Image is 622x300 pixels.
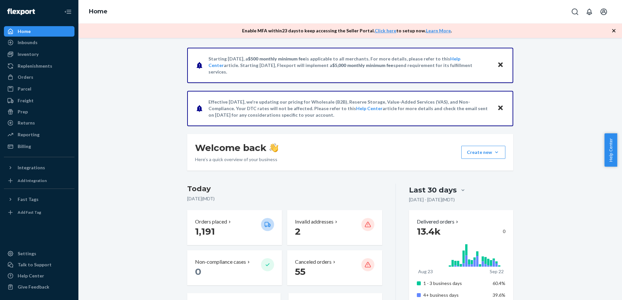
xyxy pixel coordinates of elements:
div: Parcel [18,86,31,92]
a: Learn More [426,28,451,33]
div: 0 [417,225,505,237]
button: Open notifications [583,5,596,18]
iframe: Opens a widget where you can chat to one of our agents [580,280,615,297]
span: 55 [295,266,305,277]
div: Replenishments [18,63,52,69]
p: Invalid addresses [295,218,334,225]
a: Inbounds [4,37,74,48]
a: Returns [4,118,74,128]
button: Delivered orders [417,218,460,225]
div: Last 30 days [409,185,457,195]
h3: Today [187,184,382,194]
div: Inventory [18,51,39,58]
button: Give Feedback [4,282,74,292]
div: Freight [18,97,34,104]
ol: breadcrumbs [84,2,113,21]
p: Effective [DATE], we're updating our pricing for Wholesale (B2B), Reserve Storage, Value-Added Se... [208,99,491,118]
div: Give Feedback [18,284,49,290]
span: $5,000 monthly minimum fee [332,62,393,68]
div: Talk to Support [18,261,52,268]
a: Reporting [4,129,74,140]
a: Add Fast Tag [4,207,74,218]
a: Prep [4,107,74,117]
a: Replenishments [4,61,74,71]
button: Non-compliance cases 0 [187,250,282,285]
a: Parcel [4,84,74,94]
div: Orders [18,74,33,80]
a: Help Center [356,106,383,111]
button: Close [496,60,505,70]
div: Prep [18,108,28,115]
span: 2 [295,226,301,237]
button: Integrations [4,162,74,173]
div: Integrations [18,164,45,171]
button: Invalid addresses 2 [287,210,382,245]
h1: Welcome back [195,142,278,154]
p: [DATE] ( MDT ) [187,195,382,202]
div: Help Center [18,273,44,279]
p: Orders placed [195,218,227,225]
div: Reporting [18,131,40,138]
a: Click here [375,28,396,33]
span: 60.4% [493,280,505,286]
button: Canceled orders 55 [287,250,382,285]
p: Non-compliance cases [195,258,246,266]
button: Open account menu [597,5,610,18]
div: Returns [18,120,35,126]
span: 1,191 [195,226,215,237]
button: Close [496,104,505,113]
button: Create new [461,146,505,159]
a: Settings [4,248,74,259]
button: Talk to Support [4,259,74,270]
div: Home [18,28,31,35]
button: Close Navigation [61,5,74,18]
button: Open Search Box [568,5,581,18]
p: Here’s a quick overview of your business [195,156,278,163]
div: Fast Tags [18,196,39,203]
div: Add Fast Tag [18,209,41,215]
div: Billing [18,143,31,150]
a: Home [4,26,74,37]
p: [DATE] - [DATE] ( MDT ) [409,196,455,203]
span: 39.6% [493,292,505,298]
div: Settings [18,250,36,257]
button: Fast Tags [4,194,74,205]
a: Help Center [4,271,74,281]
a: Billing [4,141,74,152]
p: Starting [DATE], a is applicable to all merchants. For more details, please refer to this article... [208,56,491,75]
button: Orders placed 1,191 [187,210,282,245]
div: Add Integration [18,178,47,183]
p: Aug 23 [418,268,433,275]
a: Freight [4,95,74,106]
img: Flexport logo [7,8,35,15]
span: 13.4k [417,226,441,237]
p: 4+ business days [423,292,488,298]
p: Sep 22 [490,268,504,275]
a: Orders [4,72,74,82]
button: Help Center [604,133,617,167]
a: Add Integration [4,175,74,186]
img: hand-wave emoji [269,143,278,152]
a: Inventory [4,49,74,59]
p: Canceled orders [295,258,332,266]
span: 0 [195,266,201,277]
p: Enable MFA within 23 days to keep accessing the Seller Portal. to setup now. . [242,27,452,34]
div: Inbounds [18,39,38,46]
a: Home [89,8,107,15]
p: 1 - 3 business days [423,280,488,287]
span: $500 monthly minimum fee [248,56,305,61]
